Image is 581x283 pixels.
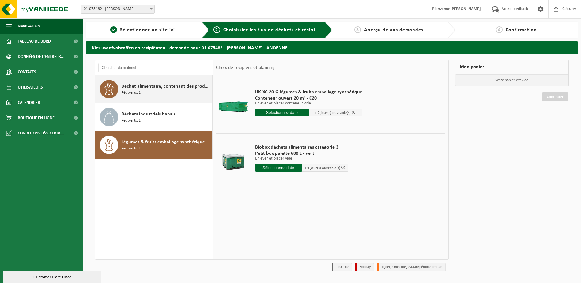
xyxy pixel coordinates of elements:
[213,26,220,33] span: 2
[18,126,64,141] span: Conditions d'accepta...
[455,74,568,86] p: Votre panier est vide
[121,90,141,96] span: Récipients: 1
[355,263,374,271] li: Holiday
[377,263,446,271] li: Tijdelijk niet toegestaan/période limitée
[255,150,348,157] span: Petit box palette 680 L - vert
[304,166,340,170] span: + 4 jour(s) ouvrable(s)
[315,111,351,115] span: + 2 jour(s) ouvrable(s)
[121,138,205,146] span: Légumes & fruits emballage synthétique
[121,146,141,152] span: Récipients: 2
[98,63,209,72] input: Chercher du matériel
[354,26,361,33] span: 3
[255,95,362,101] span: Conteneur ouvert 20 m³ - C20
[332,263,352,271] li: Jour fixe
[121,83,211,90] span: Déchet alimentaire, contenant des produits d'origine animale, emballage mélangé (sans verre), cat 3
[364,28,423,32] span: Aperçu de vos demandes
[213,60,279,75] div: Choix de récipient et planning
[255,109,309,116] input: Sélectionnez date
[255,89,362,95] span: HK-XC-20-G légumes & fruits emballage synthétique
[506,28,537,32] span: Confirmation
[121,118,141,124] span: Récipients: 1
[121,111,175,118] span: Déchets industriels banals
[18,18,40,34] span: Navigation
[255,144,348,150] span: Biobox déchets alimentaires catégorie 3
[89,26,197,34] a: 1Sélectionner un site ici
[18,95,40,110] span: Calendrier
[542,92,568,101] a: Continuer
[496,26,503,33] span: 4
[255,157,348,161] p: Enlever et placer vide
[95,75,213,103] button: Déchet alimentaire, contenant des produits d'origine animale, emballage mélangé (sans verre), cat...
[18,49,65,64] span: Données de l'entrepr...
[18,34,51,49] span: Tableau de bord
[95,103,213,131] button: Déchets industriels banals Récipients: 1
[81,5,154,13] span: 01-075482 - PERE OLIVE - ANDENNE
[450,7,481,11] strong: [PERSON_NAME]
[95,131,213,159] button: Légumes & fruits emballage synthétique Récipients: 2
[81,5,155,14] span: 01-075482 - PERE OLIVE - ANDENNE
[86,41,578,53] h2: Kies uw afvalstoffen en recipiënten - demande pour 01-075482 - [PERSON_NAME] - ANDENNE
[255,164,302,172] input: Sélectionnez date
[110,26,117,33] span: 1
[120,28,175,32] span: Sélectionner un site ici
[18,110,55,126] span: Boutique en ligne
[455,60,569,74] div: Mon panier
[3,270,102,283] iframe: chat widget
[255,101,362,106] p: Enlever et placer conteneur vide
[223,28,325,32] span: Choisissiez les flux de déchets et récipients
[18,80,43,95] span: Utilisateurs
[18,64,36,80] span: Contacts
